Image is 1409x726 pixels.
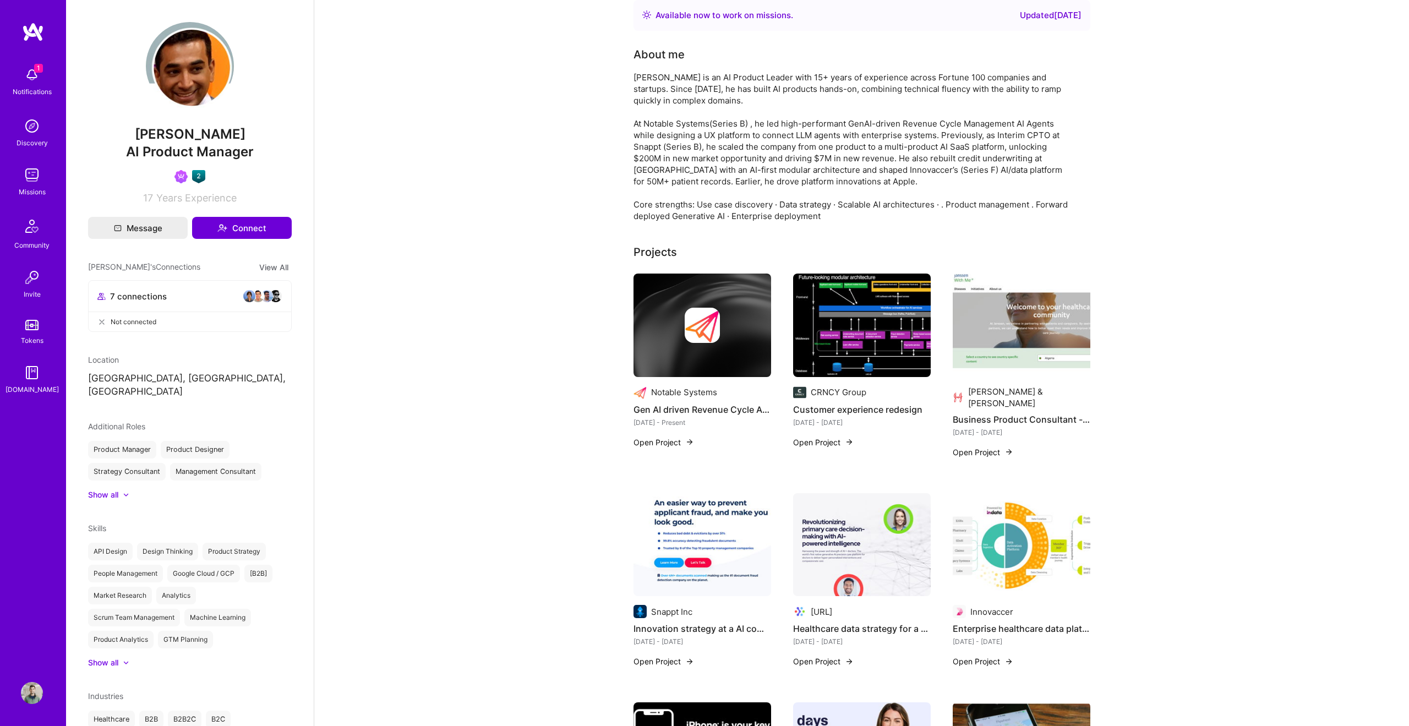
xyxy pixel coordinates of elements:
div: Location [88,354,292,365]
div: Product Strategy [203,543,266,560]
div: [DATE] - [DATE] [793,636,931,647]
div: [PERSON_NAME] is an AI Product Leader with 15+ years of experience across Fortune 100 companies a... [633,72,1074,222]
img: Company logo [953,391,964,404]
span: Not connected [111,316,156,327]
div: CRNCY Group [811,386,866,398]
img: discovery [21,115,43,137]
div: API Design [88,543,133,560]
div: Scrum Team Management [88,609,180,626]
h4: Innovation strategy at a AI company [633,621,771,636]
div: [URL] [811,606,832,618]
i: icon Connect [217,223,227,233]
img: Enterprise healthcare data platform [953,493,1090,597]
div: Show all [88,489,118,500]
h4: Healthcare data strategy for a AI Healthcare company [793,621,931,636]
img: Community [19,213,45,239]
img: arrow-right [845,657,854,666]
span: 7 connections [110,291,167,302]
img: User Avatar [146,22,234,110]
div: [DATE] - [DATE] [633,636,771,647]
img: User Avatar [21,682,43,704]
h4: Gen AI driven Revenue Cycle Automation [633,402,771,417]
div: People Management [88,565,163,582]
div: Analytics [156,587,196,604]
div: [DATE] - Present [633,417,771,428]
p: [GEOGRAPHIC_DATA], [GEOGRAPHIC_DATA], [GEOGRAPHIC_DATA] [88,372,292,399]
span: Years Experience [156,192,237,204]
span: Skills [88,523,106,533]
img: Invite [21,266,43,288]
img: avatar [269,290,282,303]
button: Open Project [953,656,1013,667]
img: arrow-right [845,438,854,446]
div: Tokens [21,335,43,346]
h4: Customer experience redesign [793,402,931,417]
img: Been on Mission [174,170,188,183]
button: Open Project [793,656,854,667]
span: 1 [34,64,43,73]
button: Open Project [793,436,854,448]
span: Additional Roles [88,422,145,431]
img: arrow-right [1004,447,1013,456]
img: Healthcare data strategy for a AI Healthcare company [793,493,931,597]
div: Show all [88,657,118,668]
img: Company logo [793,605,806,618]
div: Product Designer [161,441,230,458]
img: avatar [260,290,274,303]
img: cover [633,274,771,377]
img: Availability [642,10,651,19]
span: Industries [88,691,123,701]
img: avatar [252,290,265,303]
button: Message [88,217,188,239]
img: Innovation strategy at a AI company [633,493,771,597]
div: [PERSON_NAME] & [PERSON_NAME] [968,386,1090,409]
div: Available now to work on missions . [656,9,793,22]
img: Company logo [793,386,806,399]
div: Management Consultant [170,463,261,481]
div: [DATE] - [DATE] [953,427,1090,438]
i: icon Collaborator [97,292,106,301]
div: [DATE] - [DATE] [793,417,931,428]
img: logo [22,22,44,42]
img: Company logo [685,308,720,343]
img: arrow-right [685,438,694,446]
div: Design Thinking [137,543,198,560]
img: Business Product Consultant - Digital Therapeutics Platform [953,274,1090,377]
i: icon Mail [114,224,122,232]
div: Product Manager [88,441,156,458]
div: Missions [19,186,46,198]
img: Company logo [953,605,966,618]
button: View All [256,261,292,274]
span: [PERSON_NAME]'s Connections [88,261,200,274]
div: [DATE] - [DATE] [953,636,1090,647]
img: bell [21,64,43,86]
span: 17 [143,192,153,204]
div: Notifications [13,86,52,97]
button: Connect [192,217,292,239]
div: Invite [24,288,41,300]
h4: Enterprise healthcare data platform [953,621,1090,636]
img: tokens [25,320,39,330]
div: [B2B] [244,565,272,582]
span: AI Product Manager [126,144,254,160]
img: guide book [21,362,43,384]
button: Open Project [633,436,694,448]
div: Community [14,239,50,251]
div: Snappt Inc [651,606,692,618]
div: About me [633,46,685,63]
div: Machine Learning [184,609,251,626]
img: avatar [243,290,256,303]
span: [PERSON_NAME] [88,126,292,143]
div: Notable Systems [651,386,717,398]
button: Open Project [953,446,1013,458]
div: Discovery [17,137,48,149]
div: Projects [633,244,677,260]
img: arrow-right [1004,657,1013,666]
div: Product Analytics [88,631,154,648]
img: Company logo [633,605,647,618]
div: Updated [DATE] [1020,9,1082,22]
div: Google Cloud / GCP [167,565,240,582]
button: Open Project [633,656,694,667]
div: [DOMAIN_NAME] [6,384,59,395]
img: arrow-right [685,657,694,666]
